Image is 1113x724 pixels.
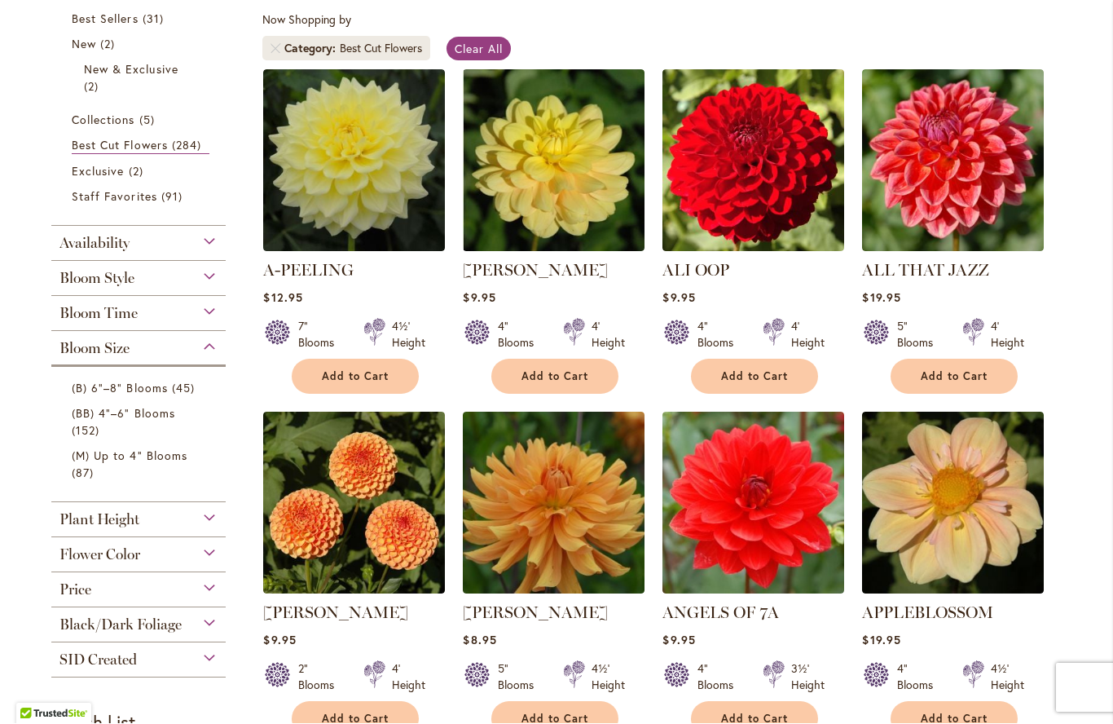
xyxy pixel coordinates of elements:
div: 5" Blooms [897,319,943,351]
span: 284 [172,137,205,154]
span: Best Sellers [72,11,139,27]
div: Best Cut Flowers [340,41,422,57]
span: $9.95 [662,290,695,306]
span: $9.95 [662,633,695,648]
span: Best Cut Flowers [72,138,168,153]
div: 4" Blooms [697,319,743,351]
img: ALI OOP [662,70,844,252]
button: Add to Cart [691,360,818,395]
div: 4' Height [791,319,825,351]
span: 2 [129,163,147,180]
a: ALL THAT JAZZ [862,261,989,280]
span: Flower Color [59,546,140,564]
span: 2 [84,78,103,95]
span: $9.95 [263,633,296,648]
span: Bloom Style [59,270,134,288]
span: $19.95 [862,290,900,306]
img: ALL THAT JAZZ [862,70,1044,252]
a: Clear All [447,38,511,61]
span: Staff Favorites [72,189,157,205]
button: Add to Cart [292,360,419,395]
span: Black/Dark Foliage [59,616,182,634]
span: Add to Cart [721,370,788,384]
a: APPLEBLOSSOM [862,603,993,623]
span: $19.95 [862,633,900,648]
div: 4' Height [392,661,425,694]
a: AHOY MATEY [463,240,644,255]
span: 5 [139,112,159,129]
a: New [72,36,209,53]
a: [PERSON_NAME] [463,603,608,623]
div: 4½' Height [592,661,625,694]
a: APPLEBLOSSOM [862,582,1044,598]
a: AMBER QUEEN [263,582,445,598]
span: 87 [72,465,98,482]
a: ANGELS OF 7A [662,582,844,598]
div: 4' Height [991,319,1024,351]
a: [PERSON_NAME] [463,261,608,280]
a: ALI OOP [662,261,729,280]
span: 91 [161,188,187,205]
span: 45 [172,380,199,397]
div: 4½' Height [392,319,425,351]
img: AHOY MATEY [463,70,644,252]
a: (B) 6"–8" Blooms 45 [72,380,209,397]
a: New &amp; Exclusive [84,61,197,95]
span: (BB) 4"–6" Blooms [72,406,175,422]
span: Add to Cart [921,370,988,384]
span: New & Exclusive [84,62,178,77]
img: APPLEBLOSSOM [862,413,1044,594]
span: Availability [59,235,130,253]
span: Bloom Size [59,340,130,358]
iframe: Launch Accessibility Center [12,666,58,712]
span: Price [59,581,91,599]
span: Category [284,41,340,57]
img: AMBER QUEEN [263,413,445,594]
button: Add to Cart [891,360,1018,395]
a: Exclusive [72,163,209,180]
span: Now Shopping by [262,12,351,28]
span: 152 [72,422,103,439]
span: Clear All [455,42,503,57]
a: ALL THAT JAZZ [862,240,1044,255]
span: (B) 6"–8" Blooms [72,381,168,396]
a: Collections [72,112,209,129]
img: A-Peeling [263,70,445,252]
div: 4" Blooms [897,661,943,694]
span: Collections [72,113,135,128]
span: $9.95 [463,290,495,306]
a: Staff Favorites [72,188,209,205]
a: Remove Category Best Cut Flowers [271,44,280,54]
button: Add to Cart [491,360,618,395]
a: A-Peeling [263,240,445,255]
a: (BB) 4"–6" Blooms 152 [72,405,209,439]
img: ANGELS OF 7A [662,413,844,594]
a: ANGELS OF 7A [662,603,779,623]
a: [PERSON_NAME] [263,603,408,623]
div: 7" Blooms [298,319,344,351]
a: (M) Up to 4" Blooms 87 [72,448,209,482]
span: Exclusive [72,164,124,179]
span: 31 [143,11,168,28]
img: ANDREW CHARLES [463,413,644,594]
a: Best Sellers [72,11,209,28]
div: 2" Blooms [298,661,344,694]
span: Add to Cart [322,370,389,384]
div: 4' Height [592,319,625,351]
span: (M) Up to 4" Blooms [72,448,187,464]
span: Plant Height [59,511,139,529]
span: $12.95 [263,290,302,306]
div: 4" Blooms [498,319,543,351]
a: A-PEELING [263,261,354,280]
span: 2 [100,36,119,53]
span: $8.95 [463,633,496,648]
span: SID Created [59,651,137,669]
a: ALI OOP [662,240,844,255]
div: 5" Blooms [498,661,543,694]
a: ANDREW CHARLES [463,582,644,598]
div: 4½' Height [991,661,1024,694]
a: Best Cut Flowers [72,137,209,155]
div: 3½' Height [791,661,825,694]
span: Add to Cart [521,370,588,384]
span: Bloom Time [59,305,138,323]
